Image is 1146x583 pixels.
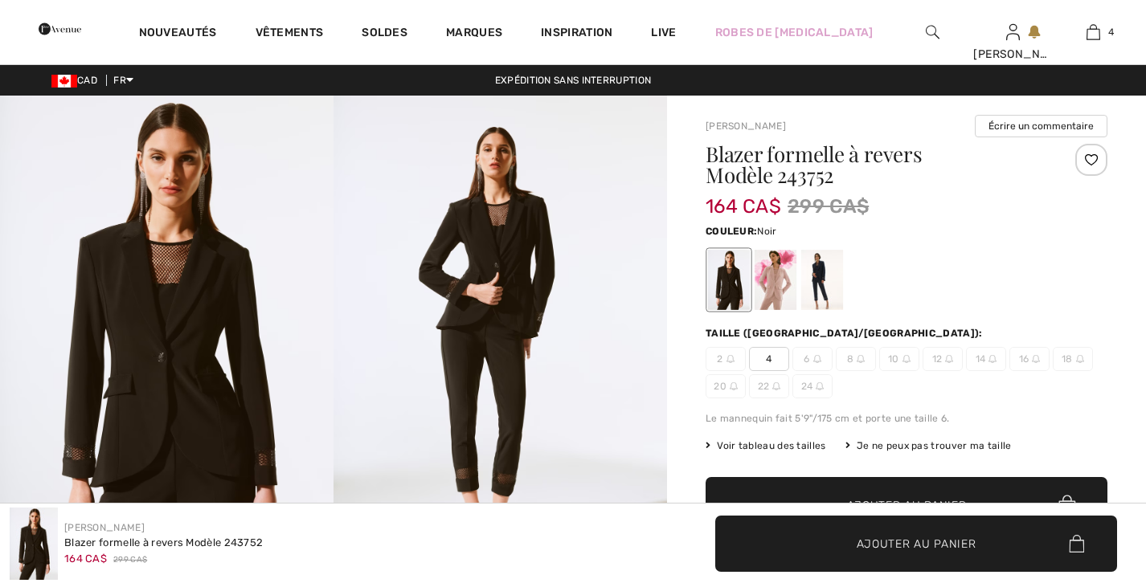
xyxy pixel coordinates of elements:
[706,438,826,453] span: Voir tableau des tailles
[857,355,865,363] img: ring-m.svg
[975,115,1107,137] button: Écrire un commentaire
[1006,22,1020,42] img: Mes infos
[139,26,217,43] a: Nouveautés
[988,355,997,363] img: ring-m.svg
[706,326,986,340] div: Taille ([GEOGRAPHIC_DATA]/[GEOGRAPHIC_DATA]):
[1042,463,1130,503] iframe: Ouvre un widget dans lequel vous pouvez chatter avec l’un de nos agents
[715,24,874,41] a: Robes de [MEDICAL_DATA]
[706,347,746,371] span: 2
[836,347,876,371] span: 8
[801,250,843,310] div: Bleu Nuit
[788,192,869,221] span: 299 CA$
[902,355,911,363] img: ring-m.svg
[847,497,967,514] span: Ajouter au panier
[446,26,502,43] a: Marques
[726,355,735,363] img: ring-m.svg
[651,24,676,41] a: Live
[113,554,147,566] span: 299 CA$
[706,144,1041,185] h1: Blazer formelle à revers Modèle 243752
[1032,355,1040,363] img: ring-m.svg
[10,508,58,580] img: Blazer Formelle &agrave; Revers mod&egrave;le 243752
[926,22,939,42] img: recherche
[813,355,821,363] img: ring-m.svg
[749,347,789,371] span: 4
[1069,535,1084,552] img: Bag.svg
[39,13,81,45] img: 1ère Avenue
[51,75,77,88] img: Canadian Dollar
[1053,347,1093,371] span: 18
[792,347,833,371] span: 6
[879,347,919,371] span: 10
[730,382,738,390] img: ring-m.svg
[256,26,324,43] a: Vêtements
[706,374,746,398] span: 20
[945,355,953,363] img: ring-m.svg
[706,411,1107,426] div: Le mannequin fait 5'9"/175 cm et porte une taille 6.
[1054,22,1132,42] a: 4
[1087,22,1100,42] img: Mon panier
[541,26,612,43] span: Inspiration
[706,477,1107,533] button: Ajouter au panier
[113,75,133,86] span: FR
[715,516,1117,572] button: Ajouter au panier
[845,438,1012,453] div: Je ne peux pas trouver ma taille
[923,347,963,371] span: 12
[1006,24,1020,39] a: Se connecter
[64,552,107,565] span: 164 CA$
[706,179,781,218] span: 164 CA$
[1108,25,1114,39] span: 4
[973,46,1052,63] div: [PERSON_NAME]
[64,535,263,551] div: Blazer formelle à revers Modèle 243752
[857,535,976,552] span: Ajouter au panier
[1076,355,1084,363] img: ring-m.svg
[816,382,824,390] img: ring-m.svg
[362,26,407,43] a: Soldes
[1009,347,1050,371] span: 16
[708,250,750,310] div: Noir
[772,382,780,390] img: ring-m.svg
[749,374,789,398] span: 22
[51,75,104,86] span: CAD
[966,347,1006,371] span: 14
[706,120,786,132] a: [PERSON_NAME]
[64,522,145,533] a: [PERSON_NAME]
[706,226,757,237] span: Couleur:
[755,250,796,310] div: Sable
[757,226,776,237] span: Noir
[792,374,833,398] span: 24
